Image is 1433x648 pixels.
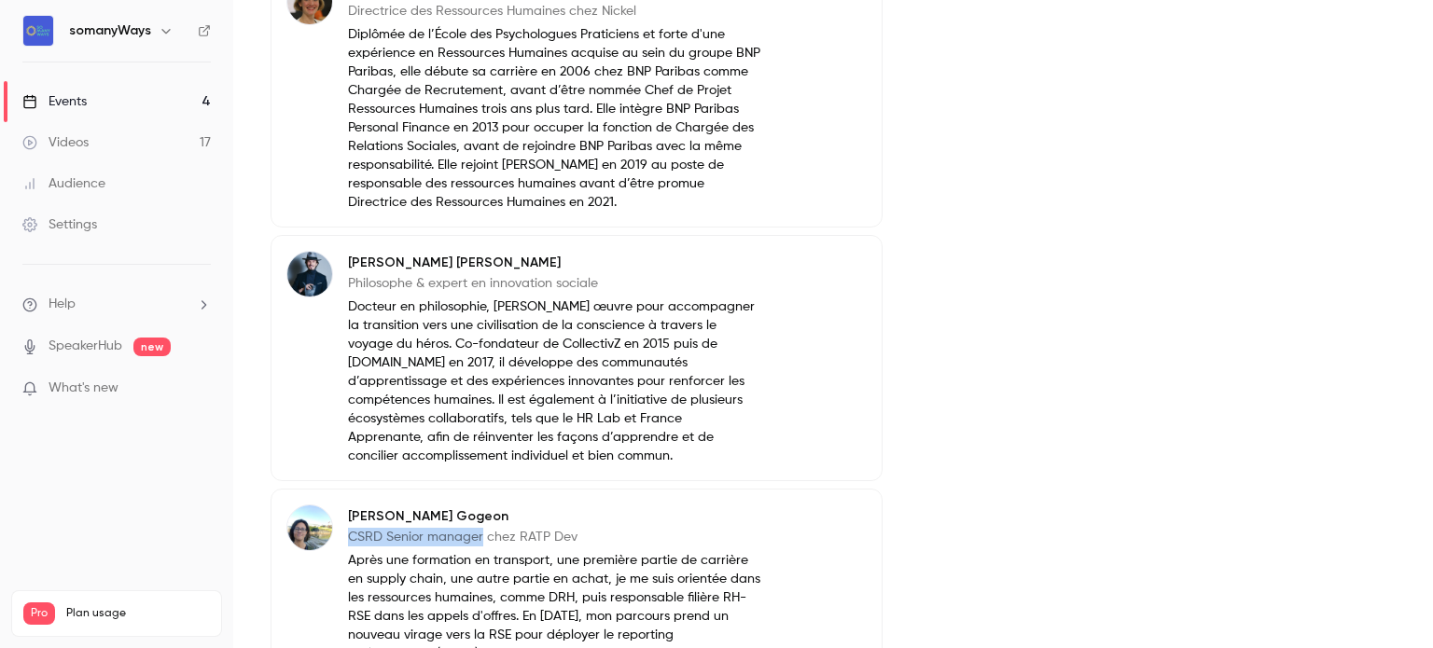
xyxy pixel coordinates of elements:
span: Pro [23,602,55,625]
p: Docteur en philosophie, [PERSON_NAME] œuvre pour accompagner la transition vers une civilisation ... [348,297,761,465]
span: What's new [49,379,118,398]
div: Boris Sirbey[PERSON_NAME] [PERSON_NAME]Philosophe & expert en innovation socialeDocteur en philos... [271,235,883,481]
div: Videos [22,133,89,152]
h6: somanyWays [69,21,151,40]
p: [PERSON_NAME] Gogeon [348,507,761,526]
p: [PERSON_NAME] [PERSON_NAME] [348,254,761,272]
div: Settings [22,215,97,234]
img: somanyWays [23,16,53,46]
p: CSRD Senior manager chez RATP Dev [348,528,761,546]
img: Boris Sirbey [287,252,332,296]
li: help-dropdown-opener [22,295,211,314]
img: Anne-Laure Gogeon [287,505,332,550]
span: Help [49,295,76,314]
span: Plan usage [66,606,210,621]
span: new [133,338,171,356]
a: SpeakerHub [49,337,122,356]
p: Diplômée de l’École des Psychologues Praticiens et forte d'une expérience en Ressources Humaines ... [348,25,761,212]
div: Audience [22,174,105,193]
div: Events [22,92,87,111]
p: Directrice des Ressources Humaines chez Nickel [348,2,761,21]
p: Philosophe & expert en innovation sociale [348,274,761,293]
